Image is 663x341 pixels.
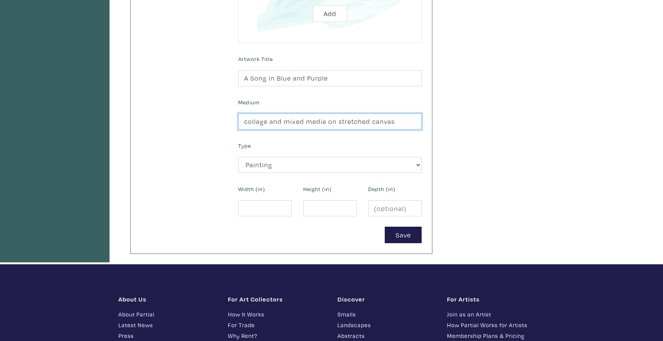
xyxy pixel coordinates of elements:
a: Landscapes [337,321,435,329]
a: Membership Plans & Pricing [447,331,545,340]
a: For Trade [228,321,326,329]
a: Press [118,331,216,340]
a: Abstracts [337,331,435,340]
label: Medium [238,98,259,107]
a: How It Works [228,310,326,319]
label: Depth (in) [368,185,395,193]
label: Artwork Title [238,55,273,63]
h1: About Us [118,295,216,303]
a: Smalls [337,310,435,319]
a: Join as an Artist [447,310,545,319]
a: Why Rent? [228,331,326,340]
a: Latest News [118,321,216,329]
input: (optional) [368,200,422,217]
label: Width (in) [238,185,265,193]
label: Type [238,142,251,150]
a: About Partial [118,310,216,319]
h1: For Art Collectors [228,295,326,303]
label: Height (in) [303,185,332,193]
h1: For Artists [447,295,545,303]
h1: Discover [337,295,435,303]
input: Ex. Acrylic on canvas, giclee on photo paper [238,114,422,130]
button: Save [385,227,422,243]
a: How Partial Works for Artists [447,321,545,329]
